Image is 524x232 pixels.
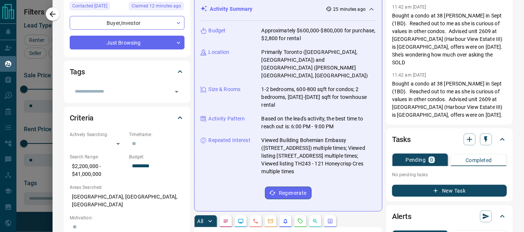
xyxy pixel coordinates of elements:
[262,27,376,42] p: Approximately $600,000-$800,000 for purchase, $2,800 for rental
[333,6,366,13] p: 25 minutes ago
[327,218,333,224] svg: Agent Actions
[209,115,245,123] p: Activity Pattern
[70,63,184,81] div: Tags
[392,12,507,67] p: Bought a condo at 38 [PERSON_NAME] in Sept (1BD). Reached out to me as she is curious of values i...
[392,169,507,180] p: No pending tasks
[282,218,288,224] svg: Listing Alerts
[392,4,426,10] p: 11:42 am [DATE]
[262,86,376,109] p: 1-2 bedrooms, 600-800 sqft for condos; 2 bedrooms, [DATE]-[DATE] sqft for townhouse rental
[209,27,226,35] p: Budget
[70,16,184,30] div: Buyer , Investor
[268,218,274,224] svg: Emails
[430,157,433,162] p: 0
[392,207,507,225] div: Alerts
[392,72,426,78] p: 11:42 am [DATE]
[392,133,411,145] h2: Tasks
[70,66,85,78] h2: Tags
[262,115,376,130] p: Based on the lead's activity, the best time to reach out is: 6:00 PM - 9:00 PM
[70,109,184,127] div: Criteria
[262,136,376,175] p: Viewed Building Bohemian Embassy ([STREET_ADDRESS]) multiple times; Viewed listing [STREET_ADDRES...
[297,218,303,224] svg: Requests
[312,218,318,224] svg: Opportunities
[171,87,182,97] button: Open
[265,187,312,199] button: Regenerate
[129,154,184,160] p: Budget:
[238,218,244,224] svg: Lead Browsing Activity
[70,154,125,160] p: Search Range:
[70,184,184,191] p: Areas Searched:
[201,2,376,16] div: Activity Summary25 minutes ago
[72,2,107,10] span: Contacted [DATE]
[70,36,184,49] div: Just Browsing
[223,218,229,224] svg: Notes
[209,48,230,56] p: Location
[70,160,125,180] p: $2,200,000 - $41,000,000
[70,131,125,138] p: Actively Searching:
[465,158,492,163] p: Completed
[129,131,184,138] p: Timeframe:
[70,2,125,12] div: Tue Feb 15 2022
[209,86,241,93] p: Size & Rooms
[392,130,507,148] div: Tasks
[392,185,507,197] button: New Task
[210,5,253,13] p: Activity Summary
[70,191,184,211] p: [GEOGRAPHIC_DATA], [GEOGRAPHIC_DATA], [GEOGRAPHIC_DATA]
[70,112,94,124] h2: Criteria
[392,210,411,222] h2: Alerts
[209,136,250,144] p: Repeated Interest
[405,157,426,162] p: Pending
[253,218,259,224] svg: Calls
[70,215,184,221] p: Motivation:
[132,2,181,10] span: Claimed 12 minutes ago
[392,80,507,135] p: Bought a condo at 38 [PERSON_NAME] in Sept (1BD). Reached out to me as she is curious of values i...
[198,219,203,224] p: All
[262,48,376,80] p: Primarily Toronto ([GEOGRAPHIC_DATA], [GEOGRAPHIC_DATA]) and [GEOGRAPHIC_DATA] ([PERSON_NAME][GEO...
[129,2,184,12] div: Tue Oct 14 2025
